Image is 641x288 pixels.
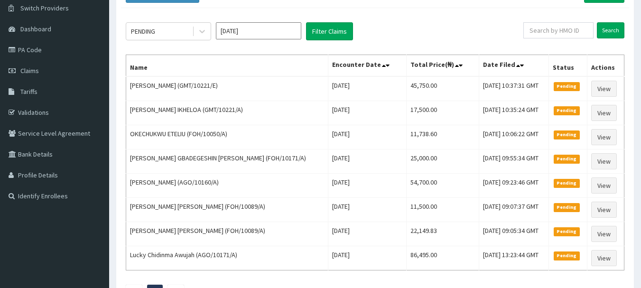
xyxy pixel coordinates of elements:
td: [DATE] 09:05:34 GMT [479,222,548,246]
span: Pending [554,82,580,91]
td: [PERSON_NAME] [PERSON_NAME] (FOH/10089/A) [126,222,328,246]
td: 86,495.00 [407,246,479,270]
td: [DATE] 09:23:46 GMT [479,174,548,198]
td: [DATE] 09:07:37 GMT [479,198,548,222]
span: Pending [554,155,580,163]
td: 11,500.00 [407,198,479,222]
input: Search by HMO ID [523,22,594,38]
a: View [591,250,617,266]
td: [PERSON_NAME] GBADEGESHIN [PERSON_NAME] (FOH/10171/A) [126,149,328,174]
input: Search [597,22,624,38]
td: Lucky Chidinma Awujah (AGO/10171/A) [126,246,328,270]
td: [DATE] [328,149,407,174]
span: Pending [554,203,580,212]
td: [DATE] 10:06:22 GMT [479,125,548,149]
td: [PERSON_NAME] [PERSON_NAME] (FOH/10089/A) [126,198,328,222]
span: Tariffs [20,87,37,96]
td: [DATE] [328,76,407,101]
td: 54,700.00 [407,174,479,198]
th: Date Filed [479,55,548,77]
td: [DATE] 10:35:24 GMT [479,101,548,125]
td: [PERSON_NAME] IKHELOA (GMT/10221/A) [126,101,328,125]
th: Status [549,55,587,77]
a: View [591,81,617,97]
span: Pending [554,106,580,115]
a: View [591,153,617,169]
td: 17,500.00 [407,101,479,125]
td: [DATE] [328,101,407,125]
span: Pending [554,227,580,236]
td: [DATE] 13:23:44 GMT [479,246,548,270]
span: Claims [20,66,39,75]
div: PENDING [131,27,155,36]
th: Total Price(₦) [407,55,479,77]
td: [DATE] [328,174,407,198]
td: [PERSON_NAME] (GMT/10221/E) [126,76,328,101]
td: 22,149.83 [407,222,479,246]
td: 11,738.60 [407,125,479,149]
a: View [591,105,617,121]
a: View [591,129,617,145]
th: Actions [587,55,624,77]
span: Switch Providers [20,4,69,12]
a: View [591,177,617,194]
td: [DATE] 09:55:34 GMT [479,149,548,174]
td: OKECHUKWU ETELIU (FOH/10050/A) [126,125,328,149]
a: View [591,202,617,218]
span: Dashboard [20,25,51,33]
td: [DATE] [328,125,407,149]
span: Pending [554,179,580,187]
span: Pending [554,130,580,139]
td: 25,000.00 [407,149,479,174]
td: [PERSON_NAME] (AGO/10160/A) [126,174,328,198]
input: Select Month and Year [216,22,301,39]
a: View [591,226,617,242]
td: [DATE] [328,246,407,270]
td: [DATE] [328,198,407,222]
td: [DATE] 10:37:31 GMT [479,76,548,101]
td: [DATE] [328,222,407,246]
td: 45,750.00 [407,76,479,101]
th: Name [126,55,328,77]
span: Pending [554,251,580,260]
th: Encounter Date [328,55,407,77]
button: Filter Claims [306,22,353,40]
